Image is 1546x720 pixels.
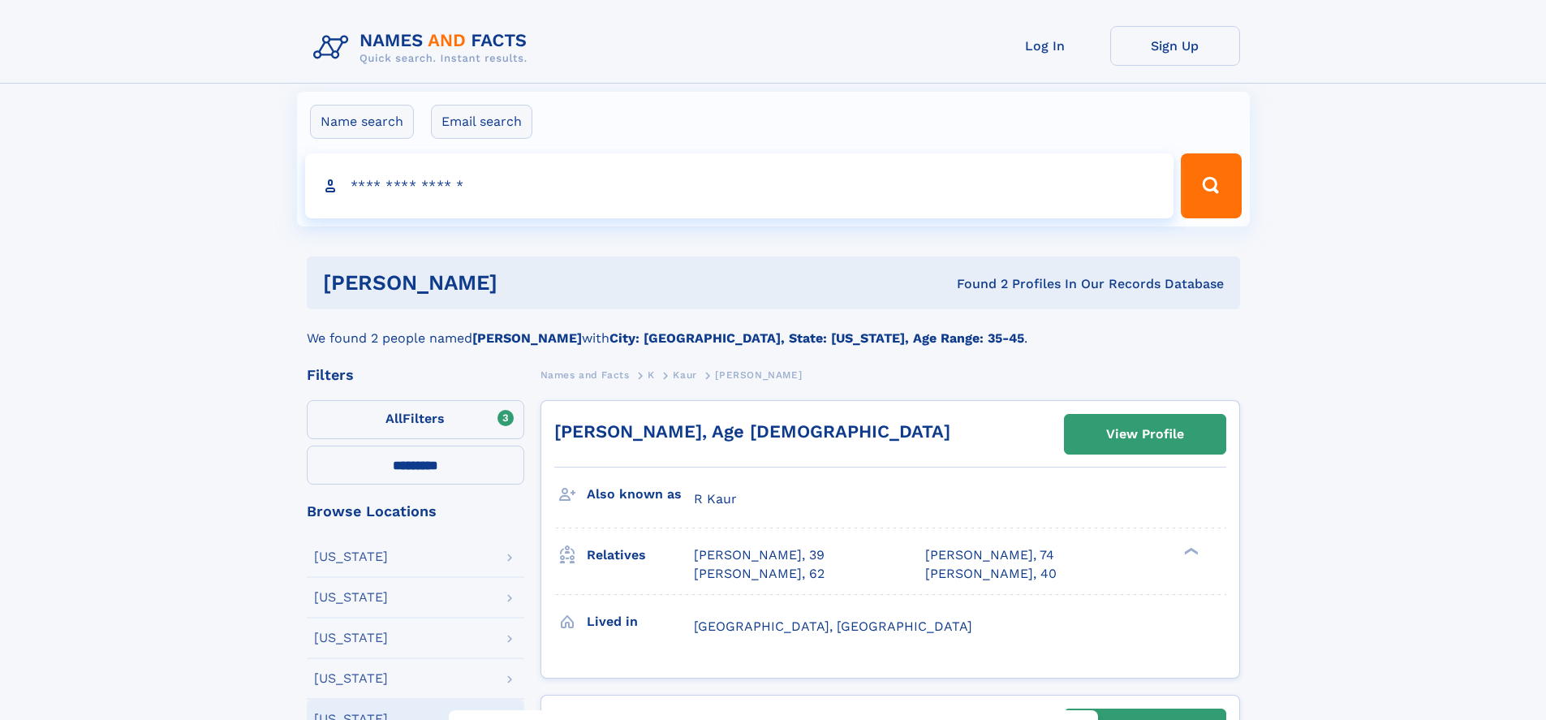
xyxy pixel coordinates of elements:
[307,309,1240,348] div: We found 2 people named with .
[694,546,825,564] a: [PERSON_NAME], 39
[314,550,388,563] div: [US_STATE]
[385,411,403,426] span: All
[314,632,388,645] div: [US_STATE]
[715,369,802,381] span: [PERSON_NAME]
[609,330,1024,346] b: City: [GEOGRAPHIC_DATA], State: [US_STATE], Age Range: 35-45
[694,565,825,583] a: [PERSON_NAME], 62
[305,153,1174,218] input: search input
[980,26,1110,66] a: Log In
[648,364,655,385] a: K
[307,26,540,70] img: Logo Names and Facts
[648,369,655,381] span: K
[310,105,414,139] label: Name search
[1110,26,1240,66] a: Sign Up
[431,105,532,139] label: Email search
[1065,415,1225,454] a: View Profile
[314,591,388,604] div: [US_STATE]
[587,608,694,636] h3: Lived in
[1106,416,1184,453] div: View Profile
[694,619,972,634] span: [GEOGRAPHIC_DATA], [GEOGRAPHIC_DATA]
[925,565,1057,583] a: [PERSON_NAME], 40
[307,368,524,382] div: Filters
[307,400,524,439] label: Filters
[673,364,696,385] a: Kaur
[323,273,727,293] h1: [PERSON_NAME]
[673,369,696,381] span: Kaur
[587,541,694,569] h3: Relatives
[472,330,582,346] b: [PERSON_NAME]
[587,481,694,508] h3: Also known as
[925,546,1054,564] a: [PERSON_NAME], 74
[554,421,950,442] a: [PERSON_NAME], Age [DEMOGRAPHIC_DATA]
[307,504,524,519] div: Browse Locations
[540,364,630,385] a: Names and Facts
[1180,546,1199,557] div: ❯
[1181,153,1241,218] button: Search Button
[727,275,1224,293] div: Found 2 Profiles In Our Records Database
[314,672,388,685] div: [US_STATE]
[694,491,737,507] span: R Kaur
